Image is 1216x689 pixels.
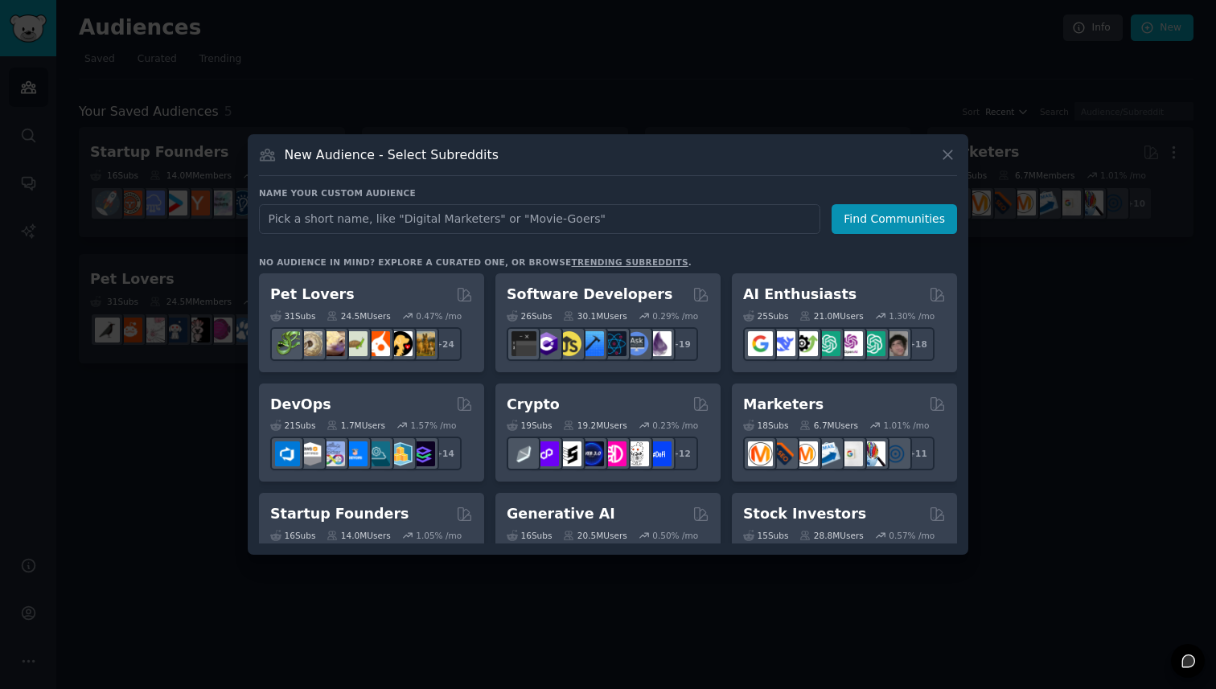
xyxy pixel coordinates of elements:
img: OnlineMarketing [883,441,908,466]
img: AskMarketing [793,441,818,466]
h2: Software Developers [507,285,672,305]
img: Emailmarketing [815,441,840,466]
div: + 14 [428,437,462,470]
img: PlatformEngineers [410,441,435,466]
h2: Stock Investors [743,504,866,524]
img: leopardgeckos [320,331,345,356]
img: AskComputerScience [624,331,649,356]
div: + 11 [901,437,935,470]
img: ethstaker [557,441,581,466]
div: 6.7M Users [799,420,858,431]
div: 20.5M Users [563,530,626,541]
div: 0.29 % /mo [652,310,698,322]
div: 1.57 % /mo [411,420,457,431]
img: chatgpt_prompts_ [861,331,885,356]
div: 28.8M Users [799,530,863,541]
div: 16 Sub s [270,530,315,541]
img: cockatiel [365,331,390,356]
img: Docker_DevOps [320,441,345,466]
img: PetAdvice [388,331,413,356]
div: 1.7M Users [327,420,385,431]
button: Find Communities [832,204,957,234]
img: ethfinance [511,441,536,466]
img: learnjavascript [557,331,581,356]
img: AWS_Certified_Experts [298,441,322,466]
img: dogbreed [410,331,435,356]
div: + 12 [664,437,698,470]
img: DeepSeek [770,331,795,356]
div: 0.47 % /mo [416,310,462,322]
img: aws_cdk [388,441,413,466]
img: iOSProgramming [579,331,604,356]
div: 0.57 % /mo [889,530,935,541]
img: CryptoNews [624,441,649,466]
div: 0.23 % /mo [652,420,698,431]
img: 0xPolygon [534,441,559,466]
div: 1.05 % /mo [416,530,462,541]
div: 19 Sub s [507,420,552,431]
div: 31 Sub s [270,310,315,322]
img: software [511,331,536,356]
img: platformengineering [365,441,390,466]
img: elixir [647,331,672,356]
img: bigseo [770,441,795,466]
img: OpenAIDev [838,331,863,356]
h2: Startup Founders [270,504,409,524]
img: csharp [534,331,559,356]
h2: DevOps [270,395,331,415]
div: 21 Sub s [270,420,315,431]
h3: New Audience - Select Subreddits [285,146,499,163]
div: 21.0M Users [799,310,863,322]
h2: Generative AI [507,504,615,524]
div: 25 Sub s [743,310,788,322]
div: 1.01 % /mo [884,420,930,431]
div: 1.30 % /mo [889,310,935,322]
h2: Pet Lovers [270,285,355,305]
div: 14.0M Users [327,530,390,541]
a: trending subreddits [571,257,688,267]
h2: AI Enthusiasts [743,285,857,305]
div: 24.5M Users [327,310,390,322]
img: turtle [343,331,368,356]
img: googleads [838,441,863,466]
h3: Name your custom audience [259,187,957,199]
div: No audience in mind? Explore a curated one, or browse . [259,256,692,268]
img: GoogleGeminiAI [748,331,773,356]
h2: Marketers [743,395,824,415]
div: 26 Sub s [507,310,552,322]
img: DevOpsLinks [343,441,368,466]
img: ballpython [298,331,322,356]
div: + 18 [901,327,935,361]
div: 16 Sub s [507,530,552,541]
img: defiblockchain [602,441,626,466]
div: 30.1M Users [563,310,626,322]
div: 15 Sub s [743,530,788,541]
img: web3 [579,441,604,466]
h2: Crypto [507,395,560,415]
img: ArtificalIntelligence [883,331,908,356]
img: content_marketing [748,441,773,466]
img: chatgpt_promptDesign [815,331,840,356]
div: 18 Sub s [743,420,788,431]
img: AItoolsCatalog [793,331,818,356]
div: 19.2M Users [563,420,626,431]
div: 0.50 % /mo [652,530,698,541]
img: defi_ [647,441,672,466]
div: + 19 [664,327,698,361]
div: + 24 [428,327,462,361]
input: Pick a short name, like "Digital Marketers" or "Movie-Goers" [259,204,820,234]
img: herpetology [275,331,300,356]
img: MarketingResearch [861,441,885,466]
img: reactnative [602,331,626,356]
img: azuredevops [275,441,300,466]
